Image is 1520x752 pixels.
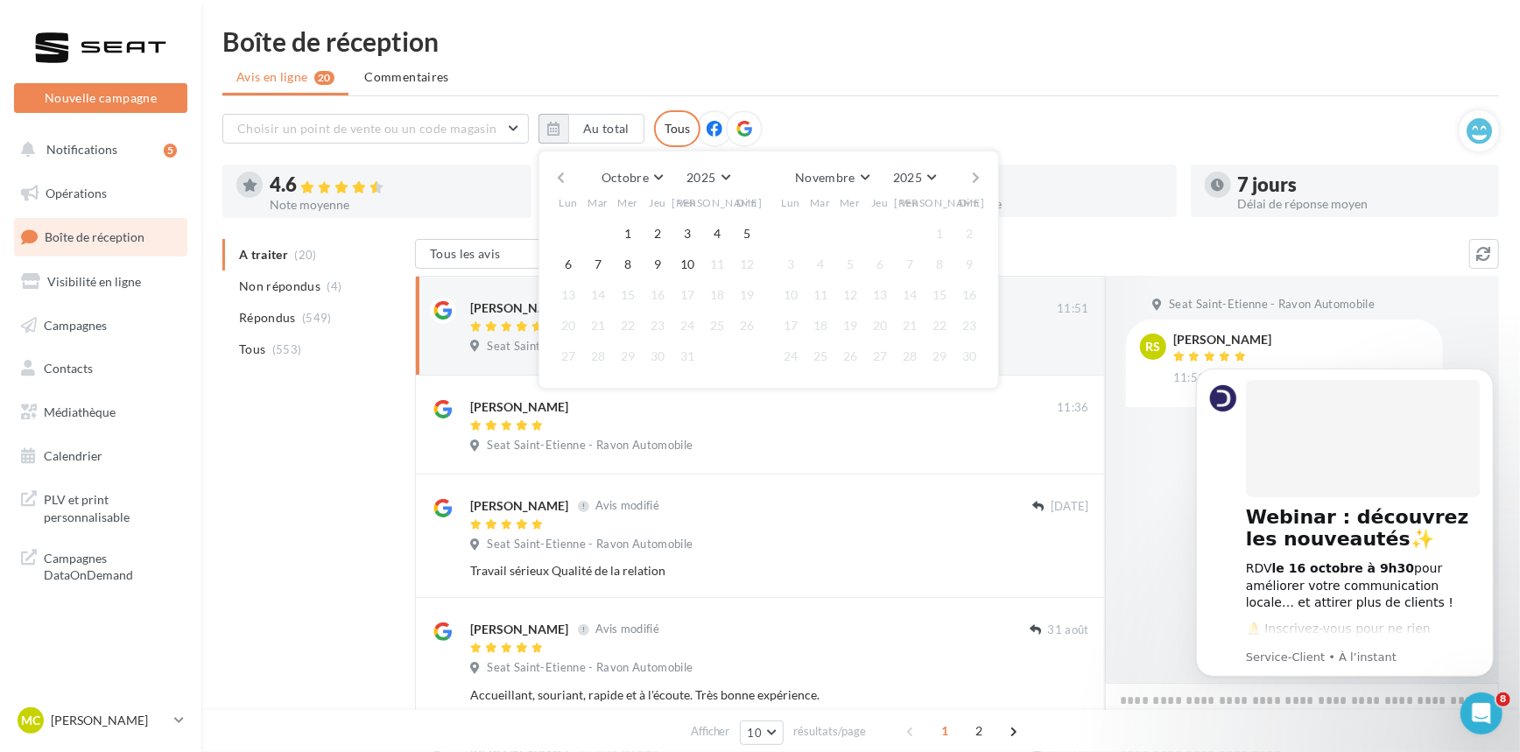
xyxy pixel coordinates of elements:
[11,481,191,532] a: PLV et print personnalisable
[615,221,641,247] button: 1
[644,221,671,247] button: 2
[674,313,700,339] button: 24
[365,69,449,84] span: Commentaires
[674,343,700,369] button: 31
[44,448,102,463] span: Calendrier
[795,170,855,185] span: Novembre
[704,221,730,247] button: 4
[1238,198,1486,210] div: Délai de réponse moyen
[11,264,191,300] a: Visibilité en ligne
[11,218,191,256] a: Boîte de réception
[222,28,1499,54] div: Boîte de réception
[222,114,529,144] button: Choisir un point de vente ou un code magasin
[781,195,800,210] span: Lun
[926,251,953,278] button: 8
[44,488,180,525] span: PLV et print personnalisable
[1173,334,1271,346] div: [PERSON_NAME]
[674,221,700,247] button: 3
[430,246,501,261] span: Tous les avis
[674,251,700,278] button: 10
[11,175,191,212] a: Opérations
[897,343,923,369] button: 28
[470,497,568,515] div: [PERSON_NAME]
[807,313,834,339] button: 18
[778,251,804,278] button: 3
[926,343,953,369] button: 29
[893,170,922,185] span: 2025
[470,686,975,704] div: Accueillant, souriant, rapide et à l'écoute. Très bonne expérience.
[931,717,959,745] span: 1
[595,499,659,513] span: Avis modifié
[837,282,863,308] button: 12
[926,282,953,308] button: 15
[807,343,834,369] button: 25
[11,394,191,431] a: Médiathèque
[788,165,876,190] button: Novembre
[487,339,693,355] span: Seat Saint-Etienne - Ravon Automobile
[840,195,861,210] span: Mer
[559,195,578,210] span: Lun
[1057,400,1089,416] span: 11:36
[46,142,117,157] span: Notifications
[11,131,184,168] button: Notifications 5
[239,278,320,295] span: Non répondus
[686,170,715,185] span: 2025
[11,307,191,344] a: Campagnes
[568,114,644,144] button: Au total
[21,712,40,729] span: MC
[895,195,985,210] span: [PERSON_NAME]
[644,313,671,339] button: 23
[585,251,611,278] button: 7
[734,221,760,247] button: 5
[45,229,144,244] span: Boîte de réception
[239,341,265,358] span: Tous
[926,221,953,247] button: 1
[956,251,982,278] button: 9
[644,251,671,278] button: 9
[615,282,641,308] button: 15
[1057,301,1089,317] span: 11:51
[807,251,834,278] button: 4
[871,195,889,210] span: Jeu
[1170,347,1520,743] iframe: Intercom notifications message
[734,313,760,339] button: 26
[555,251,581,278] button: 6
[956,313,982,339] button: 23
[470,299,568,317] div: [PERSON_NAME]
[14,83,187,113] button: Nouvelle campagne
[44,546,180,584] span: Campagnes DataOnDemand
[51,712,167,729] p: [PERSON_NAME]
[778,313,804,339] button: 17
[867,282,893,308] button: 13
[602,170,649,185] span: Octobre
[1496,692,1510,706] span: 8
[44,404,116,419] span: Médiathèque
[679,165,736,190] button: 2025
[837,251,863,278] button: 5
[1048,622,1089,638] span: 31 août
[1460,692,1502,734] iframe: Intercom live chat
[270,199,517,211] div: Note moyenne
[470,398,568,416] div: [PERSON_NAME]
[778,282,804,308] button: 10
[239,309,296,327] span: Répondus
[11,438,191,474] a: Calendrier
[272,342,302,356] span: (553)
[734,251,760,278] button: 12
[691,723,730,740] span: Afficher
[487,660,693,676] span: Seat Saint-Etienne - Ravon Automobile
[807,282,834,308] button: 11
[487,438,693,453] span: Seat Saint-Etienne - Ravon Automobile
[837,343,863,369] button: 26
[327,279,342,293] span: (4)
[46,186,107,200] span: Opérations
[237,121,496,136] span: Choisir un point de vente ou un code magasin
[649,195,666,210] span: Jeu
[897,251,923,278] button: 7
[810,195,831,210] span: Mar
[615,313,641,339] button: 22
